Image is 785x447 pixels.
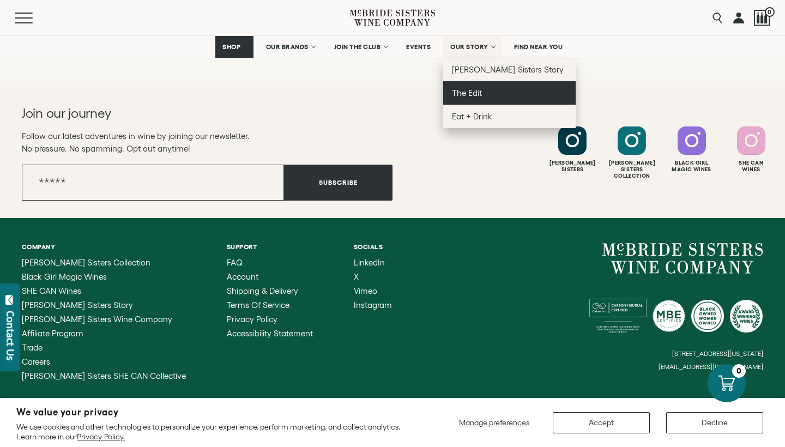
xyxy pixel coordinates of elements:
a: Careers [22,358,186,366]
span: [PERSON_NAME] Sisters Collection [22,258,150,267]
span: EVENTS [406,43,431,51]
a: EVENTS [399,36,438,58]
span: [PERSON_NAME] Sisters SHE CAN Collective [22,371,186,380]
span: Manage preferences [459,418,529,427]
div: Black Girl Magic Wines [663,160,720,173]
span: Affiliate Program [22,329,83,338]
a: McBride Sisters Story [22,301,186,310]
a: Shipping & Delivery [227,287,313,295]
a: Account [227,273,313,281]
span: OUR STORY [450,43,488,51]
a: JOIN THE CLUB [327,36,394,58]
span: Privacy Policy [227,315,277,324]
small: [EMAIL_ADDRESS][DOMAIN_NAME] [659,363,763,371]
button: Manage preferences [452,412,536,433]
button: Subscribe [284,165,392,201]
input: Email [22,165,284,201]
a: Follow McBride Sisters Collection on Instagram [PERSON_NAME] SistersCollection [603,126,660,179]
a: McBride Sisters Wine Company [22,315,186,324]
span: FIND NEAR YOU [514,43,563,51]
span: Shipping & Delivery [227,286,298,295]
a: Follow SHE CAN Wines on Instagram She CanWines [723,126,780,173]
div: [PERSON_NAME] Sisters [544,160,601,173]
span: Careers [22,357,50,366]
a: FIND NEAR YOU [507,36,570,58]
span: [PERSON_NAME] Sisters Wine Company [22,315,172,324]
a: Trade [22,343,186,352]
a: FAQ [227,258,313,267]
span: Vimeo [354,286,377,295]
a: Instagram [354,301,392,310]
a: Terms of Service [227,301,313,310]
a: Follow Black Girl Magic Wines on Instagram Black GirlMagic Wines [663,126,720,173]
button: Accept [553,412,650,433]
span: The Edit [452,88,482,98]
button: Decline [666,412,763,433]
span: JOIN THE CLUB [334,43,381,51]
a: Black Girl Magic Wines [22,273,186,281]
span: Eat + Drink [452,112,492,121]
span: LinkedIn [354,258,385,267]
span: Instagram [354,300,392,310]
div: [PERSON_NAME] Sisters Collection [603,160,660,179]
a: OUR STORY [443,36,502,58]
a: McBride Sisters Collection [22,258,186,267]
a: McBride Sisters Wine Company [602,243,763,274]
a: [PERSON_NAME] Sisters Story [443,58,576,81]
button: Mobile Menu Trigger [15,13,54,23]
p: Follow our latest adventures in wine by joining our newsletter. No pressure. No spamming. Opt out... [22,130,392,155]
span: Trade [22,343,43,352]
a: The Edit [443,81,576,105]
span: OUR BRANDS [266,43,309,51]
span: SHE CAN Wines [22,286,81,295]
h2: We value your privacy [16,408,415,417]
a: SHE CAN Wines [22,287,186,295]
span: FAQ [227,258,243,267]
a: Privacy Policy [227,315,313,324]
span: [PERSON_NAME] Sisters Story [22,300,133,310]
a: X [354,273,392,281]
div: Contact Us [5,311,16,360]
a: Privacy Policy. [77,432,124,441]
span: SHOP [222,43,241,51]
a: LinkedIn [354,258,392,267]
span: Terms of Service [227,300,289,310]
div: She Can Wines [723,160,780,173]
span: 0 [765,7,775,17]
a: Accessibility Statement [227,329,313,338]
a: Follow McBride Sisters on Instagram [PERSON_NAME]Sisters [544,126,601,173]
span: Account [227,272,258,281]
span: Black Girl Magic Wines [22,272,107,281]
span: [PERSON_NAME] Sisters Story [452,65,564,74]
div: 0 [732,364,746,378]
a: SHOP [215,36,253,58]
p: We use cookies and other technologies to personalize your experience, perform marketing, and coll... [16,422,415,442]
a: McBride Sisters SHE CAN Collective [22,372,186,380]
small: [STREET_ADDRESS][US_STATE] [672,350,763,357]
a: Vimeo [354,287,392,295]
a: Affiliate Program [22,329,186,338]
h2: Join our journey [22,105,355,122]
a: Eat + Drink [443,105,576,128]
a: OUR BRANDS [259,36,322,58]
span: X [354,272,359,281]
